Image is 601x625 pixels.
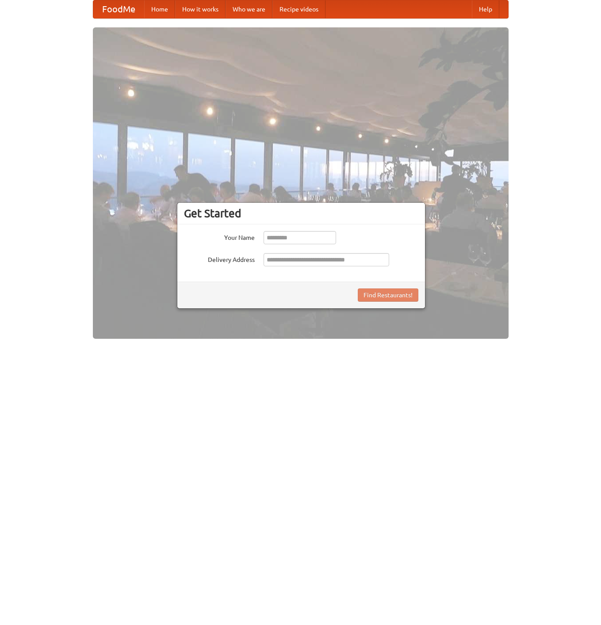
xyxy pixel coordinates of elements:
[184,231,255,242] label: Your Name
[226,0,272,18] a: Who we are
[144,0,175,18] a: Home
[358,288,418,302] button: Find Restaurants!
[184,253,255,264] label: Delivery Address
[93,0,144,18] a: FoodMe
[472,0,499,18] a: Help
[272,0,325,18] a: Recipe videos
[184,207,418,220] h3: Get Started
[175,0,226,18] a: How it works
